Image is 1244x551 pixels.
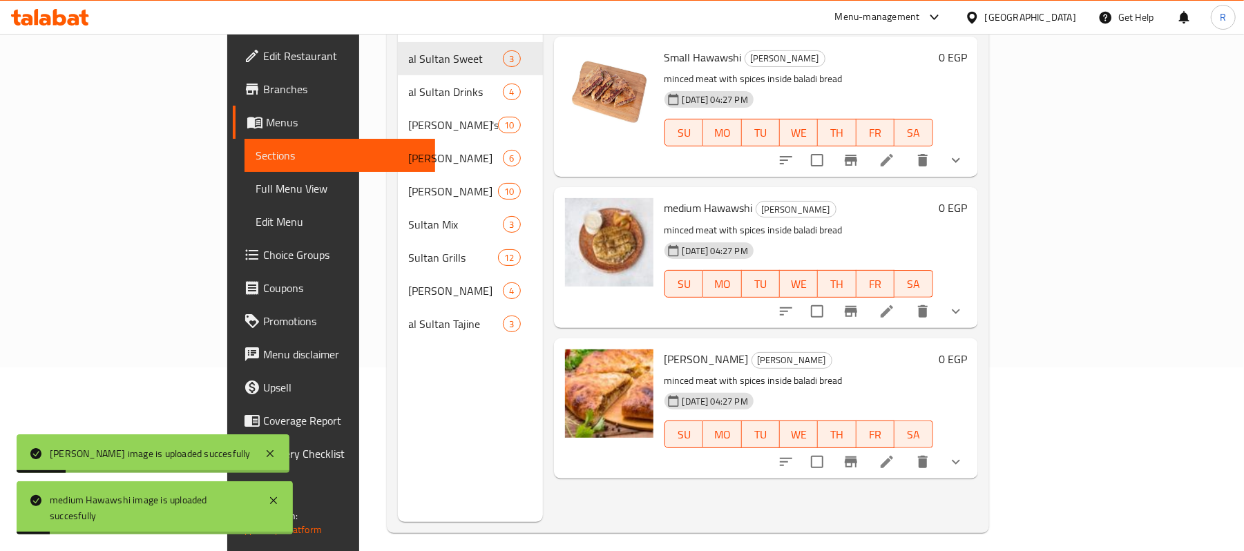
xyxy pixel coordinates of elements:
[742,270,780,298] button: TU
[703,420,741,448] button: MO
[664,222,933,239] p: minced meat with spices inside baladi bread
[398,75,543,108] div: al Sultan Drinks4
[948,454,964,470] svg: Show Choices
[894,119,932,146] button: SA
[664,420,703,448] button: SU
[835,9,920,26] div: Menu-management
[900,274,927,294] span: SA
[709,274,736,294] span: MO
[818,119,856,146] button: TH
[862,425,889,445] span: FR
[398,42,543,75] div: al Sultan Sweet3
[803,146,832,175] span: Select to update
[266,114,424,130] span: Menus
[503,316,520,332] div: items
[664,197,753,218] span: medium Hawawshi
[664,47,742,68] span: Small Hawawshi
[756,201,836,217] div: Sultan Sandwich
[398,175,543,208] div: [PERSON_NAME]10
[747,425,774,445] span: TU
[769,295,803,328] button: sort-choices
[50,492,254,523] div: medium Hawawshi image is uploaded succesfully
[857,270,894,298] button: FR
[398,307,543,340] div: al Sultan Tajine3
[703,119,741,146] button: MO
[894,270,932,298] button: SA
[245,172,435,205] a: Full Menu View
[785,274,812,294] span: WE
[398,274,543,307] div: [PERSON_NAME]4
[565,48,653,136] img: Small Hawawshi
[879,454,895,470] a: Edit menu item
[664,70,933,88] p: minced meat with spices inside baladi bread
[879,303,895,320] a: Edit menu item
[818,420,856,448] button: TH
[498,183,520,200] div: items
[233,39,435,72] a: Edit Restaurant
[823,123,850,143] span: TH
[823,274,850,294] span: TH
[503,216,520,233] div: items
[499,119,519,132] span: 10
[398,208,543,241] div: Sultan Mix3
[780,270,818,298] button: WE
[939,198,967,217] h6: 0 EGP
[879,152,895,168] a: Edit menu item
[499,251,519,264] span: 12
[263,346,424,362] span: Menu disclaimer
[504,284,519,298] span: 4
[780,119,818,146] button: WE
[948,303,964,320] svg: Show Choices
[906,144,939,177] button: delete
[409,282,504,299] span: [PERSON_NAME]
[503,282,520,299] div: items
[803,297,832,326] span: Select to update
[409,282,504,299] div: Sultan Combo
[503,150,520,166] div: items
[906,445,939,478] button: delete
[263,379,424,396] span: Upsell
[742,119,780,146] button: TU
[498,117,520,133] div: items
[818,270,856,298] button: TH
[834,295,868,328] button: Branch-specific-item
[409,117,499,133] span: [PERSON_NAME]'s Extras
[900,425,927,445] span: SA
[263,81,424,97] span: Branches
[703,270,741,298] button: MO
[233,404,435,437] a: Coverage Report
[742,420,780,448] button: TU
[671,425,698,445] span: SU
[263,48,424,64] span: Edit Restaurant
[857,420,894,448] button: FR
[245,205,435,238] a: Edit Menu
[504,318,519,331] span: 3
[745,50,825,66] span: [PERSON_NAME]
[263,445,424,462] span: Grocery Checklist
[671,274,698,294] span: SU
[939,295,973,328] button: show more
[664,349,749,369] span: [PERSON_NAME]
[409,183,499,200] div: Sultan Koshari
[671,123,698,143] span: SU
[948,152,964,168] svg: Show Choices
[900,123,927,143] span: SA
[504,218,519,231] span: 3
[504,152,519,165] span: 6
[862,123,889,143] span: FR
[939,445,973,478] button: show more
[233,106,435,139] a: Menus
[862,274,889,294] span: FR
[769,144,803,177] button: sort-choices
[233,437,435,470] a: Grocery Checklist
[565,349,653,438] img: Jumbo Hawawshi
[565,198,653,287] img: medium Hawawshi
[834,445,868,478] button: Branch-specific-item
[398,37,543,346] nav: Menu sections
[256,213,424,230] span: Edit Menu
[256,180,424,197] span: Full Menu View
[664,119,703,146] button: SU
[409,249,499,266] span: Sultan Grills
[803,447,832,476] span: Select to update
[398,142,543,175] div: [PERSON_NAME]6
